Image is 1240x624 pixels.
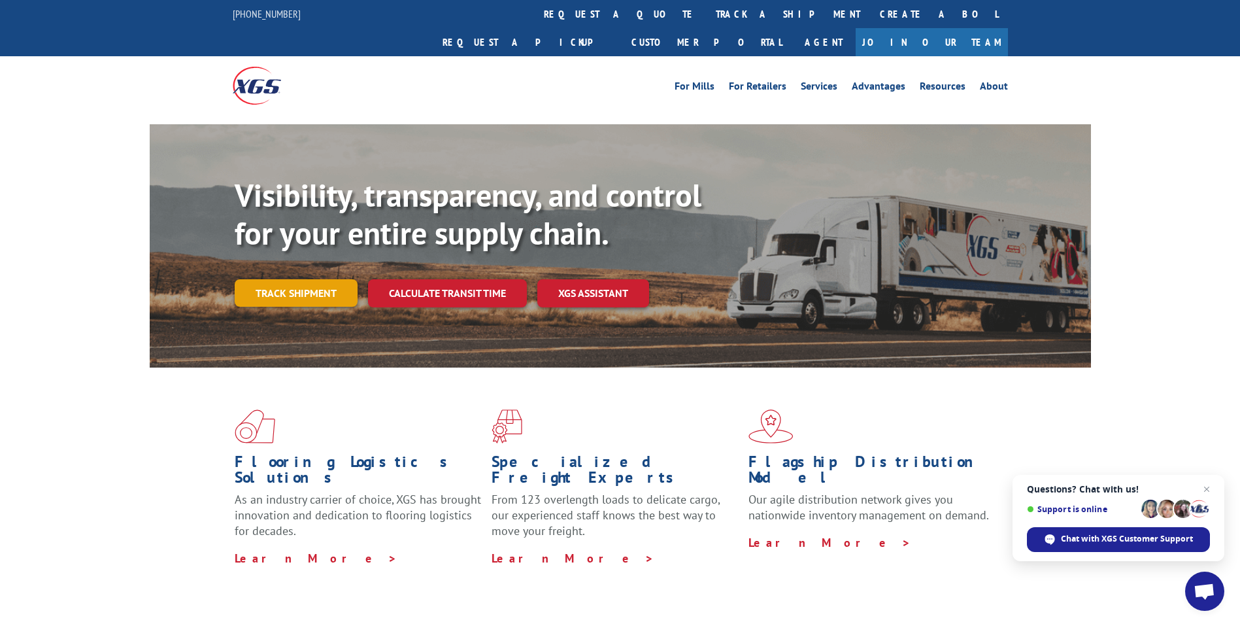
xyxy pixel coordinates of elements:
img: xgs-icon-flagship-distribution-model-red [748,409,794,443]
img: xgs-icon-total-supply-chain-intelligence-red [235,409,275,443]
span: Support is online [1027,504,1137,514]
span: Chat with XGS Customer Support [1061,533,1193,545]
a: Services [801,81,837,95]
h1: Flagship Distribution Model [748,454,996,492]
a: Request a pickup [433,28,622,56]
a: Track shipment [235,279,358,307]
a: For Retailers [729,81,786,95]
img: xgs-icon-focused-on-flooring-red [492,409,522,443]
b: Visibility, transparency, and control for your entire supply chain. [235,175,701,253]
a: Open chat [1185,572,1224,611]
p: From 123 overlength loads to delicate cargo, our experienced staff knows the best way to move you... [492,492,739,550]
a: Advantages [852,81,905,95]
span: Chat with XGS Customer Support [1027,527,1210,552]
a: Learn More > [235,551,397,566]
a: Agent [792,28,856,56]
a: Join Our Team [856,28,1008,56]
span: As an industry carrier of choice, XGS has brought innovation and dedication to flooring logistics... [235,492,481,538]
a: About [980,81,1008,95]
h1: Specialized Freight Experts [492,454,739,492]
a: [PHONE_NUMBER] [233,7,301,20]
a: Customer Portal [622,28,792,56]
a: Learn More > [492,551,654,566]
span: Questions? Chat with us! [1027,484,1210,494]
a: Calculate transit time [368,279,527,307]
a: Learn More > [748,535,911,550]
a: XGS ASSISTANT [537,279,649,307]
a: Resources [920,81,965,95]
span: Our agile distribution network gives you nationwide inventory management on demand. [748,492,989,523]
h1: Flooring Logistics Solutions [235,454,482,492]
a: For Mills [675,81,714,95]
